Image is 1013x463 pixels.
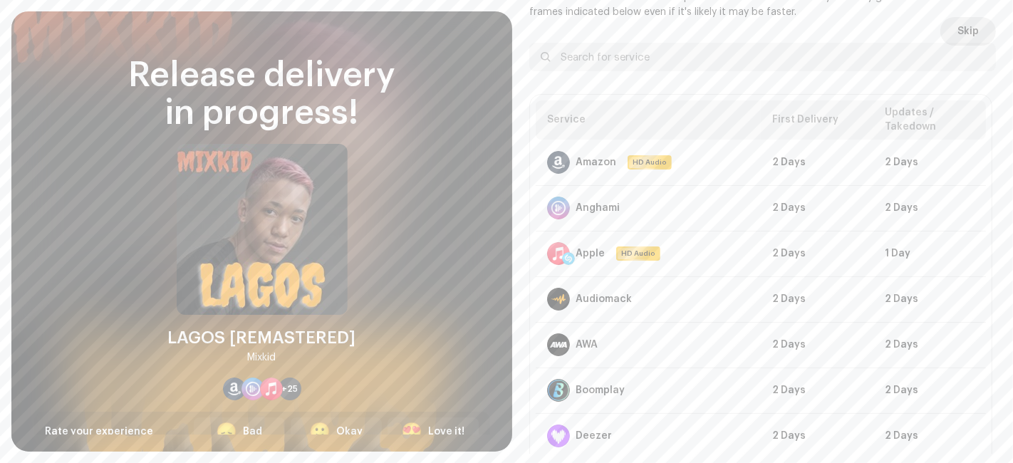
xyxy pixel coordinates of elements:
[243,425,262,439] div: Bad
[576,293,632,305] div: Audiomack
[576,430,612,442] div: Deezer
[576,339,598,350] div: AWA
[576,248,605,259] div: Apple
[529,43,996,71] input: Search for service
[248,349,276,366] div: Mixkid
[428,425,464,439] div: Love it!
[177,144,348,315] img: 539993ad-deac-4ede-8e32-e6d5c5b41e6a
[618,248,659,259] span: HD Audio
[216,423,237,440] div: 😞
[536,100,761,140] th: Service
[46,427,154,437] span: Rate your experience
[957,17,979,46] span: Skip
[873,413,986,459] td: 2 Days
[168,326,356,349] div: LAGOS [REMASTERED]
[761,276,873,322] td: 2 Days
[761,413,873,459] td: 2 Days
[761,140,873,185] td: 2 Days
[940,17,996,46] button: Skip
[873,231,986,276] td: 1 Day
[873,368,986,413] td: 2 Days
[873,100,986,140] th: Updates / Takedown
[336,425,363,439] div: Okay
[873,140,986,185] td: 2 Days
[873,322,986,368] td: 2 Days
[761,322,873,368] td: 2 Days
[34,57,490,132] div: Release delivery in progress!
[576,157,616,168] div: Amazon
[761,231,873,276] td: 2 Days
[873,276,986,322] td: 2 Days
[761,185,873,231] td: 2 Days
[309,423,331,440] div: 🙂
[629,157,670,168] span: HD Audio
[761,368,873,413] td: 2 Days
[761,100,873,140] th: First Delivery
[281,383,298,395] span: +25
[576,385,625,396] div: Boomplay
[401,423,422,440] div: 😍
[576,202,620,214] div: Anghami
[873,185,986,231] td: 2 Days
